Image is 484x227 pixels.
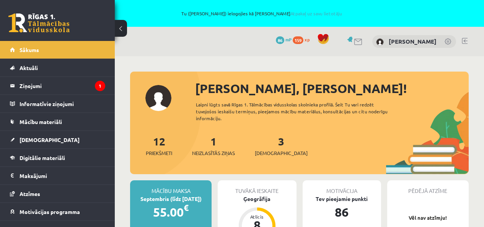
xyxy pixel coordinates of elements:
a: Ziņojumi1 [10,77,105,95]
img: Rūta Talle [376,38,384,46]
span: Digitālie materiāli [20,154,65,161]
p: Vēl nav atzīmju! [391,214,465,222]
i: 1 [95,81,105,91]
span: Sākums [20,46,39,53]
a: Informatīvie ziņojumi [10,95,105,113]
span: Atzīmes [20,190,40,197]
a: Mācību materiāli [10,113,105,131]
a: Atpakaļ uz savu lietotāju [290,10,342,16]
legend: Maksājumi [20,167,105,185]
span: Neizlasītās ziņas [192,149,235,157]
a: Maksājumi [10,167,105,185]
a: 1Neizlasītās ziņas [192,134,235,157]
span: [DEMOGRAPHIC_DATA] [255,149,308,157]
a: Rīgas 1. Tālmācības vidusskola [8,13,70,33]
a: [DEMOGRAPHIC_DATA] [10,131,105,149]
legend: Ziņojumi [20,77,105,95]
div: Ģeogrāfija [218,195,296,203]
div: Tuvākā ieskaite [218,180,296,195]
div: Laipni lūgts savā Rīgas 1. Tālmācības vidusskolas skolnieka profilā. Šeit Tu vari redzēt tuvojošo... [196,101,399,122]
span: Tu ([PERSON_NAME]) ielogojies kā [PERSON_NAME] [88,11,436,16]
div: Mācību maksa [130,180,212,195]
span: Motivācijas programma [20,208,80,215]
span: Aktuāli [20,64,38,71]
span: Mācību materiāli [20,118,62,125]
a: 159 xp [293,36,313,42]
a: Motivācijas programma [10,203,105,220]
a: [PERSON_NAME] [389,38,437,45]
a: Digitālie materiāli [10,149,105,167]
div: Septembris (līdz [DATE]) [130,195,212,203]
a: Aktuāli [10,59,105,77]
div: Pēdējā atzīme [387,180,469,195]
span: 86 [276,36,284,44]
span: 159 [293,36,303,44]
span: € [184,202,189,213]
div: 86 [303,203,381,221]
div: Atlicis [246,214,269,219]
span: Priekšmeti [146,149,172,157]
a: 3[DEMOGRAPHIC_DATA] [255,134,308,157]
div: [PERSON_NAME], [PERSON_NAME]! [195,79,469,98]
span: xp [305,36,310,42]
div: Tev pieejamie punkti [303,195,381,203]
div: Motivācija [303,180,381,195]
span: [DEMOGRAPHIC_DATA] [20,136,80,143]
legend: Informatīvie ziņojumi [20,95,105,113]
a: Atzīmes [10,185,105,203]
a: 12Priekšmeti [146,134,172,157]
div: 55.00 [130,203,212,221]
a: Sākums [10,41,105,59]
span: mP [285,36,292,42]
a: 86 mP [276,36,292,42]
